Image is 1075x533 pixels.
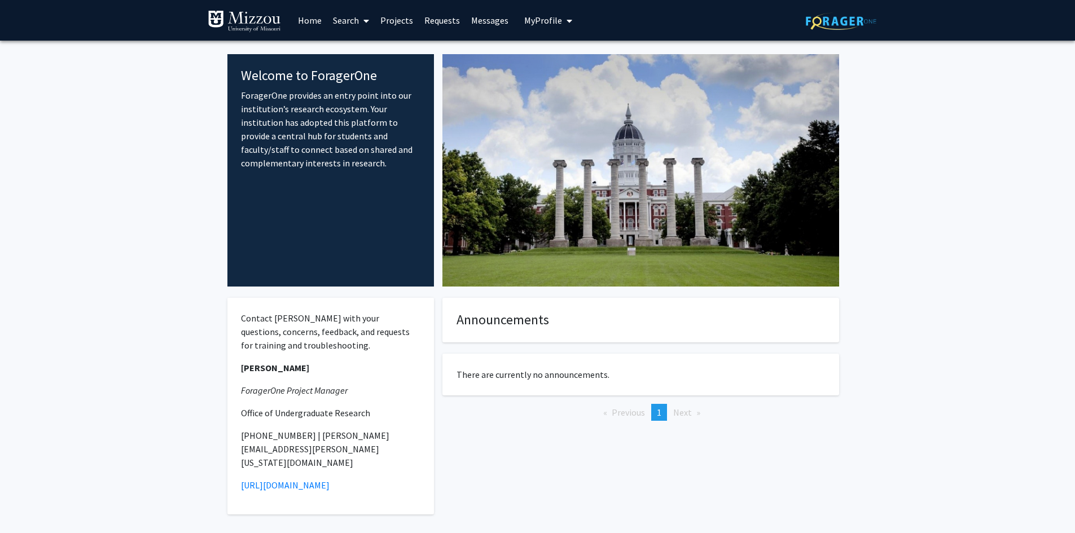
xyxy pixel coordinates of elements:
[612,407,645,418] span: Previous
[442,404,839,421] ul: Pagination
[806,12,876,30] img: ForagerOne Logo
[241,362,309,373] strong: [PERSON_NAME]
[375,1,419,40] a: Projects
[457,312,825,328] h4: Announcements
[466,1,514,40] a: Messages
[673,407,692,418] span: Next
[442,54,839,287] img: Cover Image
[457,368,825,381] p: There are currently no announcements.
[419,1,466,40] a: Requests
[292,1,327,40] a: Home
[327,1,375,40] a: Search
[241,68,421,84] h4: Welcome to ForagerOne
[657,407,661,418] span: 1
[8,482,48,525] iframe: Chat
[241,406,421,420] p: Office of Undergraduate Research
[524,15,562,26] span: My Profile
[241,89,421,170] p: ForagerOne provides an entry point into our institution’s research ecosystem. Your institution ha...
[241,311,421,352] p: Contact [PERSON_NAME] with your questions, concerns, feedback, and requests for training and trou...
[241,479,330,491] a: [URL][DOMAIN_NAME]
[208,10,281,33] img: University of Missouri Logo
[241,385,348,396] em: ForagerOne Project Manager
[241,429,421,469] p: [PHONE_NUMBER] | [PERSON_NAME][EMAIL_ADDRESS][PERSON_NAME][US_STATE][DOMAIN_NAME]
